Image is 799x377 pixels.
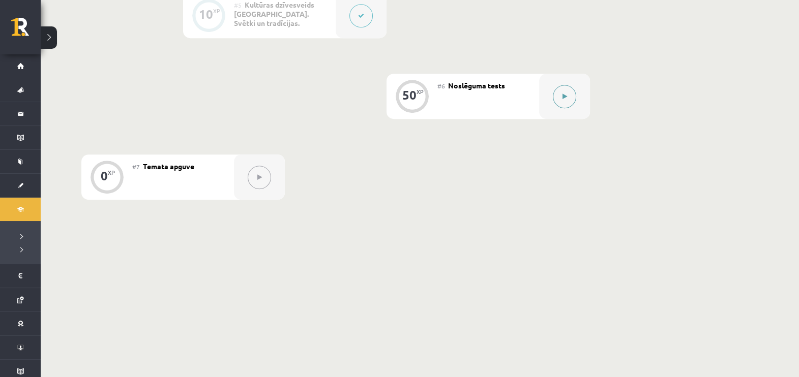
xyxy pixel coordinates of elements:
div: XP [108,170,115,175]
div: XP [213,8,220,14]
span: #6 [437,82,445,90]
div: 50 [402,90,417,100]
a: Rīgas 1. Tālmācības vidusskola [11,18,41,43]
span: Temata apguve [143,162,194,171]
span: #7 [132,163,140,171]
div: 0 [101,171,108,180]
div: 10 [199,10,213,19]
span: Noslēguma tests [448,81,505,90]
span: #5 [234,1,242,9]
div: XP [417,89,424,95]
